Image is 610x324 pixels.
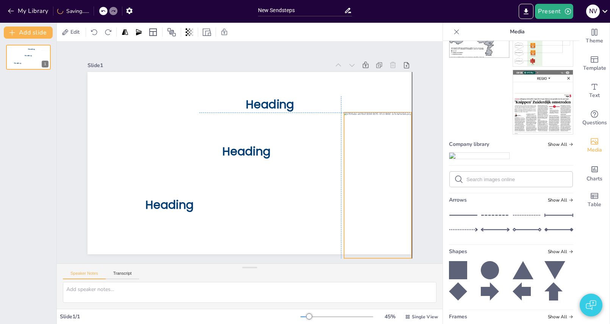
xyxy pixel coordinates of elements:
[449,313,467,320] span: Frames
[548,197,573,203] span: Show all
[579,77,610,105] div: Add text boxes
[4,27,53,39] button: Add slide
[586,4,600,19] button: N V
[548,249,573,254] span: Show all
[57,8,89,15] div: Saving......
[579,132,610,159] div: Add images, graphics, shapes or video
[222,143,271,159] span: Heading
[548,314,573,319] span: Show all
[588,200,601,209] span: Table
[579,23,610,50] div: Change the overall theme
[145,197,194,213] span: Heading
[579,105,610,132] div: Get real-time input from your audience
[147,26,159,38] div: Layout
[449,141,489,148] span: Company library
[586,37,603,45] span: Theme
[579,159,610,186] div: Add charts and graphs
[63,271,106,279] button: Speaker Notes
[449,196,467,203] span: Arrows
[466,177,568,182] input: Search images online
[587,146,602,154] span: Media
[106,271,139,279] button: Transcript
[587,175,602,183] span: Charts
[582,119,607,127] span: Questions
[42,61,48,67] div: 1
[579,186,610,214] div: Add a table
[449,153,509,159] img: 7bb72098-9075-47c3-9860-1c7e4afbc5db.png
[449,248,467,255] span: Shapes
[14,62,21,64] span: Heading
[167,28,176,37] span: Position
[583,64,606,72] span: Template
[519,4,533,19] button: Export to PowerPoint
[246,96,294,112] span: Heading
[258,5,344,16] input: Insert title
[412,314,438,320] span: Single View
[586,5,600,18] div: N V
[69,28,81,36] span: Edit
[28,48,35,50] span: Heading
[88,62,330,69] div: Slide 1
[589,91,600,100] span: Text
[548,142,573,147] span: Show all
[6,45,51,70] div: 1
[201,26,213,38] div: Resize presentation
[60,313,300,320] div: Slide 1 / 1
[579,50,610,77] div: Add ready made slides
[535,4,573,19] button: Present
[513,70,573,134] img: e05ce60e-5424-489e-8956-dd41d90f44c4.jpeg
[6,5,52,17] button: My Library
[463,23,572,41] p: Media
[25,55,31,57] span: Heading
[381,313,399,320] div: 45 %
